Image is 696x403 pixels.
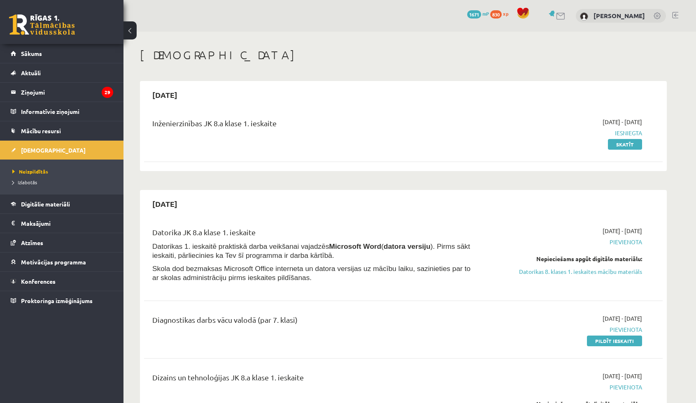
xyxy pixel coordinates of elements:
[482,10,489,17] span: mP
[152,372,475,387] div: Dizains un tehnoloģijas JK 8.a klase 1. ieskaite
[11,83,113,102] a: Ziņojumi29
[152,264,470,282] span: Skola dod bezmaksas Microsoft Office interneta un datora versijas uz mācību laiku, sazinieties pa...
[487,383,642,391] span: Pievienota
[467,10,481,19] span: 1671
[152,314,475,329] div: Diagnostikas darbs vācu valodā (par 7. klasi)
[11,252,113,271] a: Motivācijas programma
[384,242,431,250] b: datora versiju
[152,227,475,242] div: Datorika JK 8.a klase 1. ieskaite
[21,200,70,208] span: Digitālie materiāli
[490,10,512,17] a: 830 xp
[12,179,37,185] span: Izlabotās
[12,178,115,186] a: Izlabotās
[12,168,115,175] a: Neizpildītās
[11,121,113,140] a: Mācību resursi
[152,242,470,259] span: Datorikas 1. ieskaitē praktiskā darba veikšanai vajadzēs ( ). Pirms sākt ieskaiti, pārliecinies k...
[21,258,86,266] span: Motivācijas programma
[21,278,56,285] span: Konferences
[21,146,86,154] span: [DEMOGRAPHIC_DATA]
[11,195,113,213] a: Digitālie materiāli
[603,314,642,323] span: [DATE] - [DATE]
[21,239,43,246] span: Atzīmes
[144,85,186,104] h2: [DATE]
[487,267,642,276] a: Datorikas 8. klases 1. ieskaites mācību materiāls
[11,44,113,63] a: Sākums
[11,63,113,82] a: Aktuāli
[594,12,645,20] a: [PERSON_NAME]
[9,14,75,35] a: Rīgas 1. Tālmācības vidusskola
[11,141,113,160] a: [DEMOGRAPHIC_DATA]
[603,372,642,380] span: [DATE] - [DATE]
[11,272,113,291] a: Konferences
[487,129,642,137] span: Iesniegta
[11,291,113,310] a: Proktoringa izmēģinājums
[21,69,41,76] span: Aktuāli
[467,10,489,17] a: 1671 mP
[21,83,113,102] legend: Ziņojumi
[144,194,186,213] h2: [DATE]
[490,10,502,19] span: 830
[102,87,113,98] i: 29
[21,127,61,134] span: Mācību resursi
[329,242,382,250] b: Microsoft Word
[152,118,475,133] div: Inženierzinības JK 8.a klase 1. ieskaite
[487,238,642,246] span: Pievienota
[21,214,113,233] legend: Maksājumi
[587,336,642,346] a: Pildīt ieskaiti
[608,139,642,150] a: Skatīt
[487,325,642,334] span: Pievienota
[21,50,42,57] span: Sākums
[12,168,48,175] span: Neizpildītās
[11,214,113,233] a: Maksājumi
[503,10,508,17] span: xp
[487,255,642,263] div: Nepieciešams apgūt digitālo materiālu:
[21,297,93,304] span: Proktoringa izmēģinājums
[11,233,113,252] a: Atzīmes
[21,102,113,121] legend: Informatīvie ziņojumi
[11,102,113,121] a: Informatīvie ziņojumi
[580,12,588,21] img: Mikus Beinarts
[140,48,667,62] h1: [DEMOGRAPHIC_DATA]
[603,227,642,235] span: [DATE] - [DATE]
[603,118,642,126] span: [DATE] - [DATE]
